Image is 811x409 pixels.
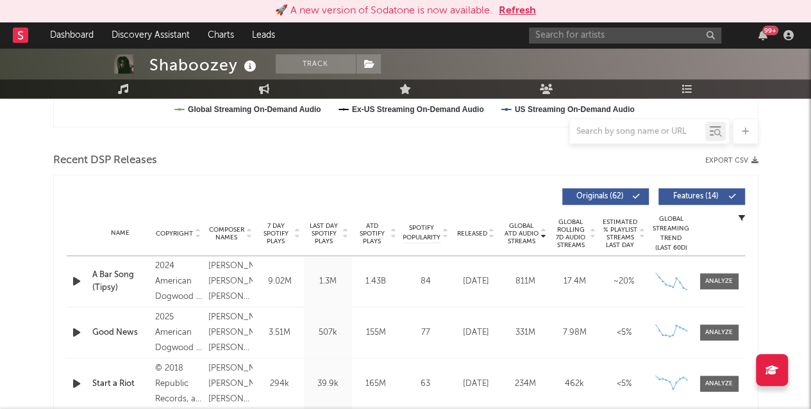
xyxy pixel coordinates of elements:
[455,275,497,288] div: [DATE]
[455,378,497,390] div: [DATE]
[92,378,149,390] a: Start a Riot
[504,326,547,339] div: 331M
[307,378,349,390] div: 39.9k
[603,275,646,288] div: ~ 20 %
[208,310,253,356] div: [PERSON_NAME], [PERSON_NAME], [PERSON_NAME], [PERSON_NAME], [PERSON_NAME] +1 others
[188,105,321,114] text: Global Streaming On-Demand Audio
[307,326,349,339] div: 507k
[705,157,758,164] button: Export CSV
[603,326,646,339] div: <5%
[259,326,301,339] div: 3.51M
[208,361,253,407] div: [PERSON_NAME], [PERSON_NAME], [PERSON_NAME] & [PERSON_NAME]
[243,22,284,48] a: Leads
[570,127,705,137] input: Search by song name or URL
[603,218,638,249] span: Estimated % Playlist Streams Last Day
[155,361,202,407] div: © 2018 Republic Records, a division of UMG Recordings, Inc.
[208,259,253,305] div: [PERSON_NAME], [PERSON_NAME], [PERSON_NAME], [PERSON_NAME], [PERSON_NAME] +1 others
[155,310,202,356] div: 2025 American Dogwood / [GEOGRAPHIC_DATA]
[259,378,301,390] div: 294k
[149,54,260,76] div: Shaboozey
[504,222,539,245] span: Global ATD Audio Streams
[53,153,157,168] span: Recent DSP Releases
[355,378,397,390] div: 165M
[156,230,193,237] span: Copyright
[514,105,634,114] text: US Streaming On-Demand Audio
[355,326,397,339] div: 155M
[208,226,245,241] span: Composer Names
[275,3,492,19] div: 🚀 A new version of Sodatone is now available.
[667,193,726,200] span: Features ( 14 )
[355,222,389,245] span: ATD Spotify Plays
[307,222,341,245] span: Last Day Spotify Plays
[403,223,440,243] span: Spotify Popularity
[351,105,483,114] text: Ex-US Streaming On-Demand Audio
[758,30,767,40] button: 99+
[658,188,745,205] button: Features(14)
[603,378,646,390] div: <5%
[553,326,596,339] div: 7.98M
[571,193,630,200] span: Originals ( 62 )
[307,275,349,288] div: 1.3M
[553,275,596,288] div: 17.4M
[504,378,547,390] div: 234M
[355,275,397,288] div: 1.43B
[259,222,293,245] span: 7 Day Spotify Plays
[103,22,199,48] a: Discovery Assistant
[403,275,448,288] div: 84
[455,326,497,339] div: [DATE]
[276,54,356,74] button: Track
[457,230,487,237] span: Released
[553,378,596,390] div: 462k
[155,259,202,305] div: 2024 American Dogwood / [GEOGRAPHIC_DATA]
[529,28,721,44] input: Search for artists
[92,269,149,294] a: A Bar Song (Tipsy)
[41,22,103,48] a: Dashboard
[403,378,448,390] div: 63
[499,3,536,19] button: Refresh
[504,275,547,288] div: 811M
[562,188,649,205] button: Originals(62)
[403,326,448,339] div: 77
[92,229,149,238] div: Name
[762,26,778,35] div: 99 +
[652,214,690,253] div: Global Streaming Trend (Last 60D)
[553,218,589,249] span: Global Rolling 7D Audio Streams
[259,275,301,288] div: 9.02M
[199,22,243,48] a: Charts
[92,326,149,339] a: Good News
